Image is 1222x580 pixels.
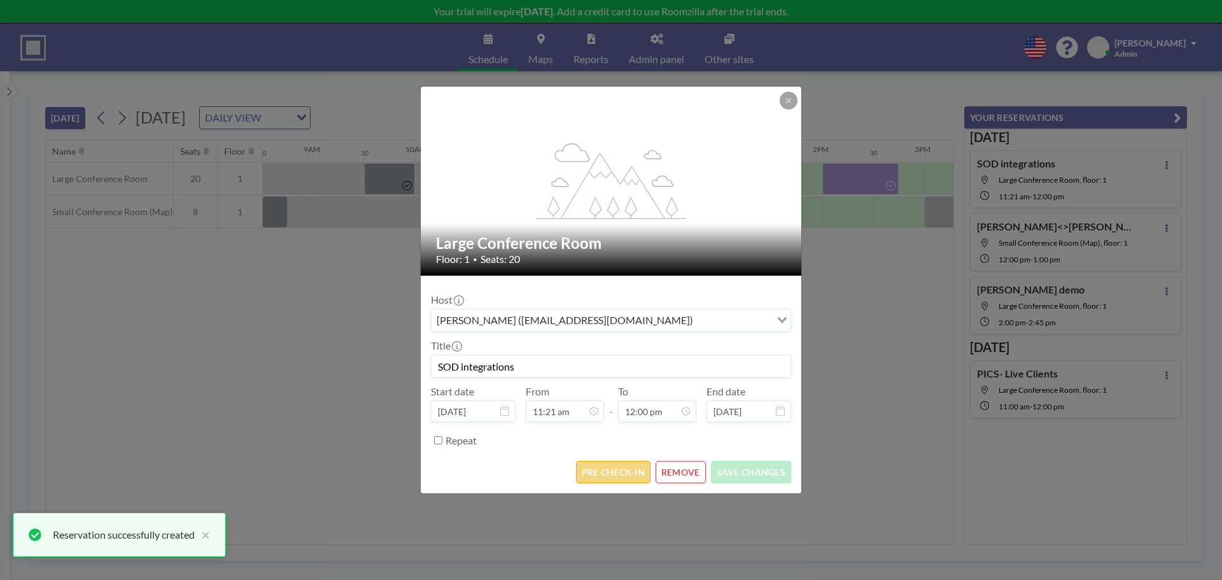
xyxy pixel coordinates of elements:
[473,255,477,264] span: •
[446,434,477,447] label: Repeat
[436,253,470,265] span: Floor: 1
[434,312,696,329] span: [PERSON_NAME] ([EMAIL_ADDRESS][DOMAIN_NAME])
[656,461,706,483] button: REMOVE
[706,385,745,398] label: End date
[431,339,461,352] label: Title
[432,309,790,331] div: Search for option
[431,385,474,398] label: Start date
[53,527,195,542] div: Reservation successfully created
[481,253,520,265] span: Seats: 20
[618,385,628,398] label: To
[609,390,613,418] span: -
[711,461,791,483] button: SAVE CHANGES
[195,527,210,542] button: close
[537,142,687,218] g: flex-grow: 1.2;
[432,355,790,377] input: (No title)
[576,461,650,483] button: PRE CHECK-IN
[697,312,769,329] input: Search for option
[431,294,463,306] label: Host
[436,234,787,253] h2: Large Conference Room
[526,385,549,398] label: From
